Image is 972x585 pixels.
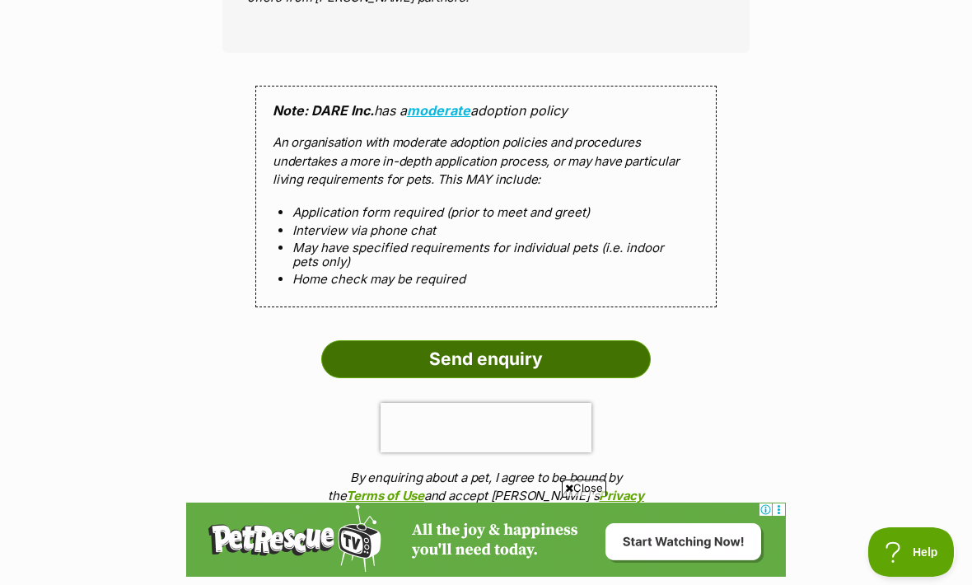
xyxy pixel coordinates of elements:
input: Send enquiry [321,340,651,378]
iframe: Help Scout Beacon - Open [868,527,956,577]
p: By enquiring about a pet, I agree to be bound by the and accept [PERSON_NAME]'s [321,469,651,525]
strong: Note: DARE Inc. [273,102,374,119]
li: Application form required (prior to meet and greet) [292,205,680,219]
li: Interview via phone chat [292,223,680,237]
li: May have specified requirements for individual pets (i.e. indoor pets only) [292,241,680,269]
div: has a adoption policy [255,86,717,307]
span: Close [562,480,606,496]
a: Terms of Use [346,488,423,503]
li: Home check may be required [292,272,680,286]
a: Privacy Policy. [466,488,644,522]
iframe: reCAPTCHA [381,403,591,452]
p: An organisation with moderate adoption policies and procedures undertakes a more in-depth applica... [273,133,699,190]
iframe: Advertisement [186,503,786,577]
a: moderate [407,102,470,119]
